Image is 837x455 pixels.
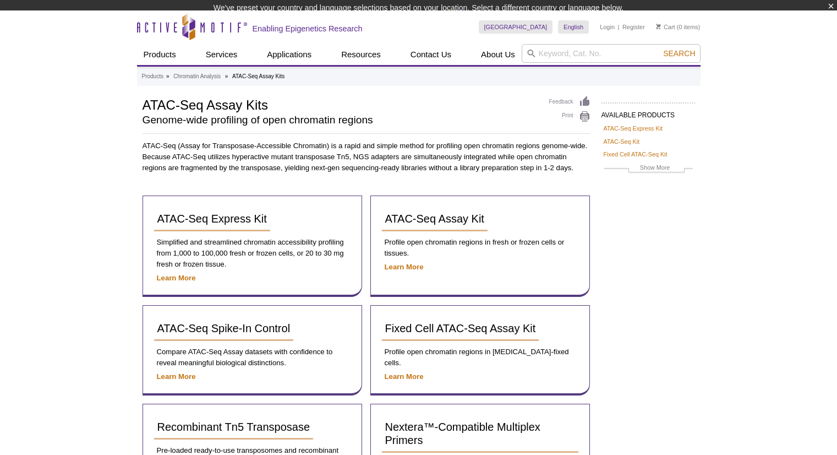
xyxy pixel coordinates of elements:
[618,20,620,34] li: |
[166,73,169,79] li: »
[260,44,318,65] a: Applications
[385,322,536,334] span: Fixed Cell ATAC-Seq Assay Kit
[549,96,590,108] a: Feedback
[225,73,228,79] li: »
[656,20,701,34] li: (0 items)
[382,207,488,231] a: ATAC-Seq Assay Kit
[385,421,540,446] span: Nextera™-Compatible Multiplex Primers
[656,24,661,29] img: Your Cart
[448,8,477,34] img: Change Here
[604,137,640,147] a: ATAC-Seq Kit
[382,237,578,259] p: Profile open chromatin regions in fresh or frozen cells or tissues.
[142,72,163,82] a: Products
[143,140,590,174] p: ATAC-Seq (Assay for Transposase-Accessible Chromatin) is a rapid and simple method for profiling ...
[558,20,589,34] a: English
[143,96,538,112] h1: ATAC-Seq Assay Kits
[656,23,675,31] a: Cart
[404,44,458,65] a: Contact Us
[232,73,285,79] li: ATAC-Seq Assay Kits
[601,102,695,122] h2: AVAILABLE PRODUCTS
[549,111,590,123] a: Print
[522,44,701,63] input: Keyword, Cat. No.
[154,237,351,270] p: Simplified and streamlined chromatin accessibility profiling from 1,000 to 100,000 fresh or froze...
[157,421,310,433] span: Recombinant Tn5 Transposase
[154,346,351,369] p: Compare ATAC-Seq Assay datasets with confidence to reveal meaningful biological distinctions.
[604,162,693,175] a: Show More
[157,372,196,381] a: Learn More
[157,274,196,282] a: Learn More
[199,44,244,65] a: Services
[622,23,645,31] a: Register
[600,23,615,31] a: Login
[474,44,522,65] a: About Us
[382,317,539,341] a: Fixed Cell ATAC-Seq Assay Kit
[604,123,663,133] a: ATAC-Seq Express Kit
[385,263,424,271] a: Learn More
[137,44,183,65] a: Products
[382,415,578,453] a: Nextera™-Compatible Multiplex Primers
[382,346,578,369] p: Profile open chromatin regions in [MEDICAL_DATA]-fixed cells.
[154,415,314,440] a: Recombinant Tn5 Transposase
[335,44,387,65] a: Resources
[663,49,695,58] span: Search
[385,372,424,381] a: Learn More
[157,213,267,225] span: ATAC-Seq Express Kit
[479,20,553,34] a: [GEOGRAPHIC_DATA]
[385,213,484,225] span: ATAC-Seq Assay Kit
[604,149,668,159] a: Fixed Cell ATAC-Seq Kit
[154,207,270,231] a: ATAC-Seq Express Kit
[173,72,221,82] a: Chromatin Analysis
[253,24,363,34] h2: Enabling Epigenetics Research
[154,317,294,341] a: ATAC-Seq Spike-In Control
[660,48,698,58] button: Search
[143,115,538,125] h2: Genome-wide profiling of open chromatin regions
[157,322,291,334] span: ATAC-Seq Spike-In Control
